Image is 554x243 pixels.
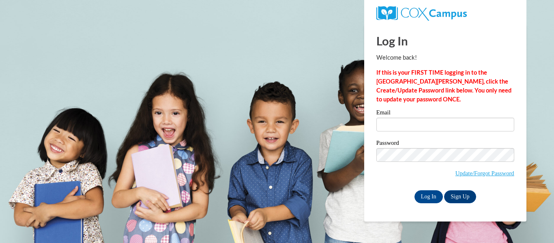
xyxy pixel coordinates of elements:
[376,6,467,21] img: COX Campus
[376,32,514,49] h1: Log In
[376,140,514,148] label: Password
[444,190,476,203] a: Sign Up
[455,170,514,176] a: Update/Forgot Password
[414,190,443,203] input: Log In
[376,69,511,103] strong: If this is your FIRST TIME logging in to the [GEOGRAPHIC_DATA][PERSON_NAME], click the Create/Upd...
[376,53,514,62] p: Welcome back!
[376,110,514,118] label: Email
[376,9,467,16] a: COX Campus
